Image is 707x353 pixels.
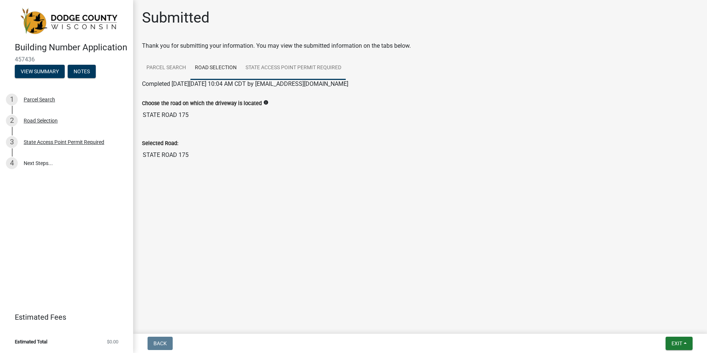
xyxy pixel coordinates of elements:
[24,97,55,102] div: Parcel Search
[142,141,178,146] label: Selected Road:
[666,337,693,350] button: Exit
[15,56,118,63] span: 457436
[142,41,698,50] div: Thank you for submitting your information. You may view the submitted information on the tabs below.
[15,42,127,53] h4: Building Number Application
[68,65,96,78] button: Notes
[15,69,65,75] wm-modal-confirm: Summary
[6,157,18,169] div: 4
[6,136,18,148] div: 3
[15,65,65,78] button: View Summary
[263,100,268,105] i: info
[6,94,18,105] div: 1
[190,56,241,80] a: Road Selection
[142,56,190,80] a: Parcel Search
[672,340,682,346] span: Exit
[142,80,348,87] span: Completed [DATE][DATE] 10:04 AM CDT by [EMAIL_ADDRESS][DOMAIN_NAME]
[15,339,47,344] span: Estimated Total
[24,118,58,123] div: Road Selection
[153,340,167,346] span: Back
[142,101,262,106] label: Choose the road on which the driveway is located
[148,337,173,350] button: Back
[15,8,121,34] img: Dodge County, Wisconsin
[24,139,104,145] div: State Access Point Permit Required
[68,69,96,75] wm-modal-confirm: Notes
[107,339,118,344] span: $0.00
[6,115,18,127] div: 2
[6,310,121,325] a: Estimated Fees
[241,56,346,80] a: State Access Point Permit Required
[142,9,210,27] h1: Submitted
